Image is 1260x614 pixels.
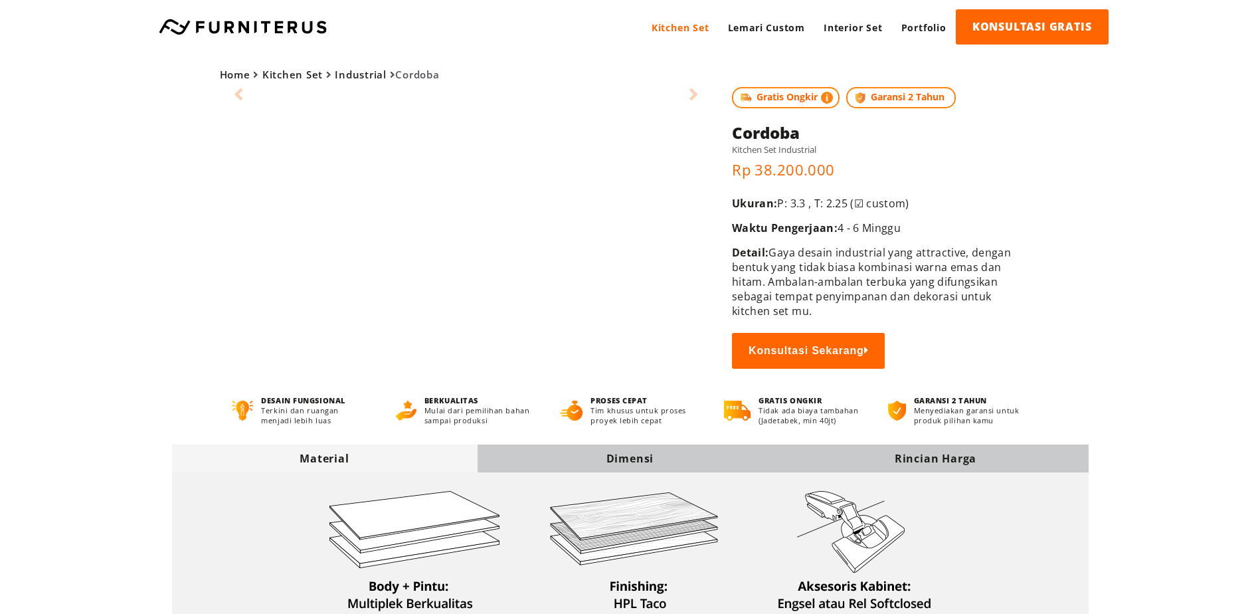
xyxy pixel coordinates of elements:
[814,9,892,46] a: Interior Set
[732,159,1020,179] p: Rp 38.200.000
[396,401,416,421] img: berkualitas.png
[262,68,323,81] a: Kitchen Set
[232,401,254,421] img: desain-fungsional.png
[590,405,699,425] p: Tim khusus untuk proses proyek lebih cepat
[821,90,833,105] img: info-colored.png
[732,245,1020,318] p: Gaya desain industrial yang attractive, dengan bentuk yang tidak biasa kombinasi warna emas dan h...
[956,9,1109,45] a: KONSULTASI GRATIS
[261,395,371,405] h4: DESAIN FUNGSIONAL
[783,451,1089,466] div: Rincian Harga
[642,9,719,46] a: Kitchen Set
[732,333,885,369] button: Konsultasi Sekarang
[732,245,768,260] span: Detail:
[172,451,478,466] div: Material
[759,395,863,405] h4: GRATIS ONGKIR
[732,221,838,235] span: Waktu Pengerjaan:
[261,405,371,425] p: Terkini dan ruangan menjadi lebih luas
[220,68,250,81] a: Home
[335,68,387,81] a: Industrial
[914,405,1028,425] p: Menyediakan garansi untuk produk pilihan kamu
[732,196,777,211] span: Ukuran:
[724,401,751,421] img: gratis-ongkir.png
[732,122,1020,144] h1: Cordoba
[892,9,956,46] a: Portfolio
[846,87,956,108] span: Garansi 2 Tahun
[732,196,1020,211] p: P: 3.3 , T: 2.25 (☑ custom)
[732,144,1020,155] h5: Kitchen Set Industrial
[732,221,1020,235] p: 4 - 6 Minggu
[424,395,535,405] h4: BERKUALITAS
[888,401,905,421] img: bergaransi.png
[914,395,1028,405] h4: GARANSI 2 TAHUN
[759,405,863,425] p: Tidak ada biaya tambahan (Jadetabek, min 40jt)
[853,90,867,105] img: protect.png
[560,401,583,421] img: proses-cepat.png
[478,451,783,466] div: Dimensi
[719,9,814,46] a: Lemari Custom
[739,90,753,105] img: shipping.jpg
[732,87,840,108] span: Gratis Ongkir
[220,68,440,81] span: Cordoba
[590,395,699,405] h4: PROSES CEPAT
[424,405,535,425] p: Mulai dari pemilihan bahan sampai produksi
